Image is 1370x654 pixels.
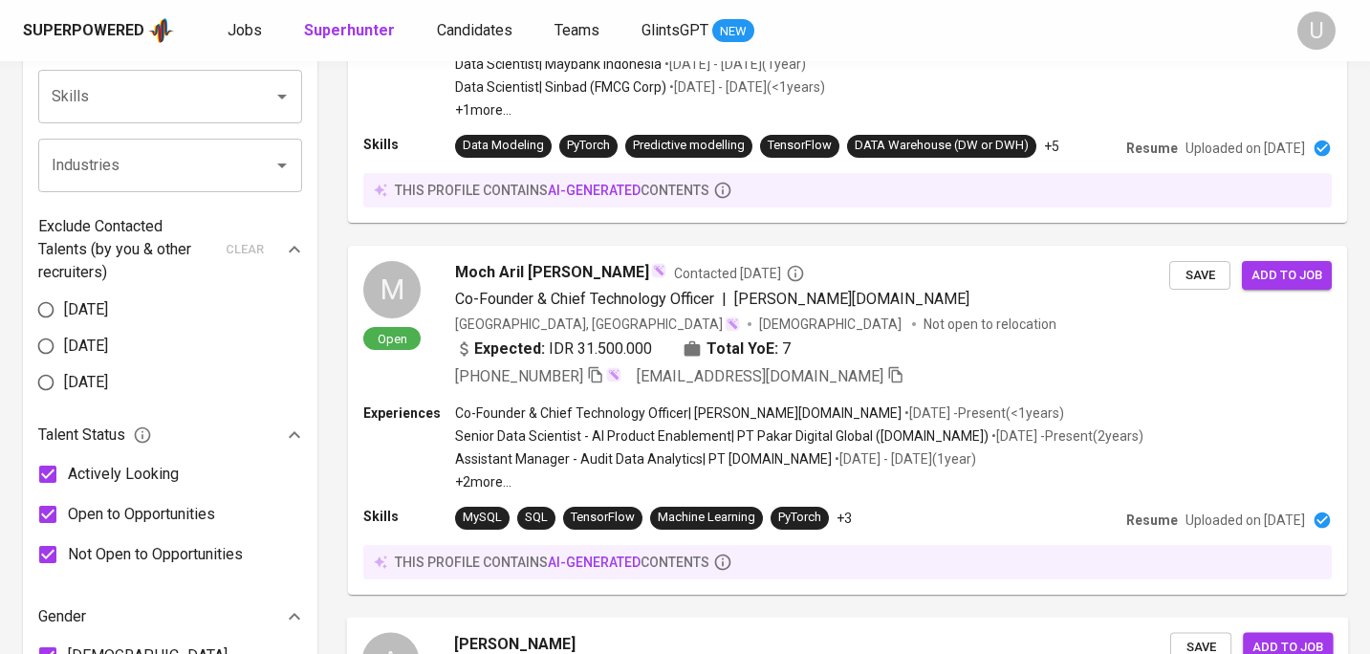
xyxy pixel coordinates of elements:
[269,83,295,110] button: Open
[567,137,610,155] div: PyTorch
[228,21,262,39] span: Jobs
[455,261,649,284] span: Moch Aril [PERSON_NAME]
[674,264,805,283] span: Contacted [DATE]
[1185,511,1305,530] p: Uploaded on [DATE]
[23,16,174,45] a: Superpoweredapp logo
[348,246,1347,595] a: MOpenMoch Aril [PERSON_NAME]Contacted [DATE]Co-Founder & Chief Technology Officer|[PERSON_NAME][D...
[437,19,516,43] a: Candidates
[370,331,415,347] span: Open
[455,367,583,385] span: [PHONE_NUMBER]
[363,135,455,154] p: Skills
[455,100,831,120] p: +1 more ...
[548,183,641,198] span: AI-generated
[1242,261,1332,291] button: Add to job
[837,509,852,528] p: +3
[759,315,904,334] span: [DEMOGRAPHIC_DATA]
[606,367,621,382] img: magic_wand.svg
[395,553,709,572] p: this profile contains contents
[666,77,825,97] p: • [DATE] - [DATE] ( <1 years )
[68,543,243,566] span: Not Open to Opportunities
[782,338,791,360] span: 7
[1169,261,1230,291] button: Save
[778,509,821,527] div: PyTorch
[1126,511,1178,530] p: Resume
[725,316,740,332] img: magic_wand.svg
[304,19,399,43] a: Superhunter
[38,605,86,628] p: Gender
[768,137,832,155] div: TensorFlow
[1297,11,1336,50] div: U
[902,403,1064,423] p: • [DATE] - Present ( <1 years )
[989,426,1143,446] p: • [DATE] - Present ( 2 years )
[637,367,883,385] span: [EMAIL_ADDRESS][DOMAIN_NAME]
[651,263,666,278] img: magic_wand.svg
[633,137,745,155] div: Predictive modelling
[228,19,266,43] a: Jobs
[924,315,1056,334] p: Not open to relocation
[1179,265,1221,287] span: Save
[455,290,714,308] span: Co-Founder & Chief Technology Officer
[68,463,179,486] span: Actively Looking
[658,509,755,527] div: Machine Learning
[548,555,641,570] span: AI-generated
[1126,139,1178,158] p: Resume
[525,509,548,527] div: SQL
[642,21,708,39] span: GlintsGPT
[455,315,740,334] div: [GEOGRAPHIC_DATA], [GEOGRAPHIC_DATA]
[437,21,512,39] span: Candidates
[269,152,295,179] button: Open
[68,503,215,526] span: Open to Opportunities
[455,54,662,74] p: Data Scientist | Maybank Indonesia
[363,507,455,526] p: Skills
[455,426,989,446] p: Senior Data Scientist - AI Product Enablement | PT Pakar Digital Global ([DOMAIN_NAME])
[855,137,1029,155] div: DATA Warehouse (DW or DWH)
[148,16,174,45] img: app logo
[38,424,152,447] span: Talent Status
[363,403,455,423] p: Experiences
[474,338,545,360] b: Expected:
[712,22,754,41] span: NEW
[555,21,599,39] span: Teams
[64,335,108,358] span: [DATE]
[455,77,666,97] p: Data Scientist | Sinbad (FMCG Corp)
[455,338,652,360] div: IDR 31.500.000
[455,403,902,423] p: Co-Founder & Chief Technology Officer | [PERSON_NAME][DOMAIN_NAME]
[734,290,969,308] span: [PERSON_NAME][DOMAIN_NAME]
[38,416,302,454] div: Talent Status
[662,54,806,74] p: • [DATE] - [DATE] ( 1 year )
[722,288,727,311] span: |
[23,20,144,42] div: Superpowered
[455,449,832,469] p: Assistant Manager - Audit Data Analytics | PT [DOMAIN_NAME]
[38,598,302,636] div: Gender
[832,449,976,469] p: • [DATE] - [DATE] ( 1 year )
[38,215,302,284] div: Exclude Contacted Talents (by you & other recruiters)clear
[395,181,709,200] p: this profile contains contents
[707,338,778,360] b: Total YoE:
[786,264,805,283] svg: By Batam recruiter
[463,137,544,155] div: Data Modeling
[64,371,108,394] span: [DATE]
[463,509,502,527] div: MySQL
[64,298,108,321] span: [DATE]
[1044,137,1059,156] p: +5
[455,472,1143,491] p: +2 more ...
[555,19,603,43] a: Teams
[38,215,214,284] p: Exclude Contacted Talents (by you & other recruiters)
[304,21,395,39] b: Superhunter
[642,19,754,43] a: GlintsGPT NEW
[1185,139,1305,158] p: Uploaded on [DATE]
[363,261,421,318] div: M
[1251,265,1322,287] span: Add to job
[571,509,635,527] div: TensorFlow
